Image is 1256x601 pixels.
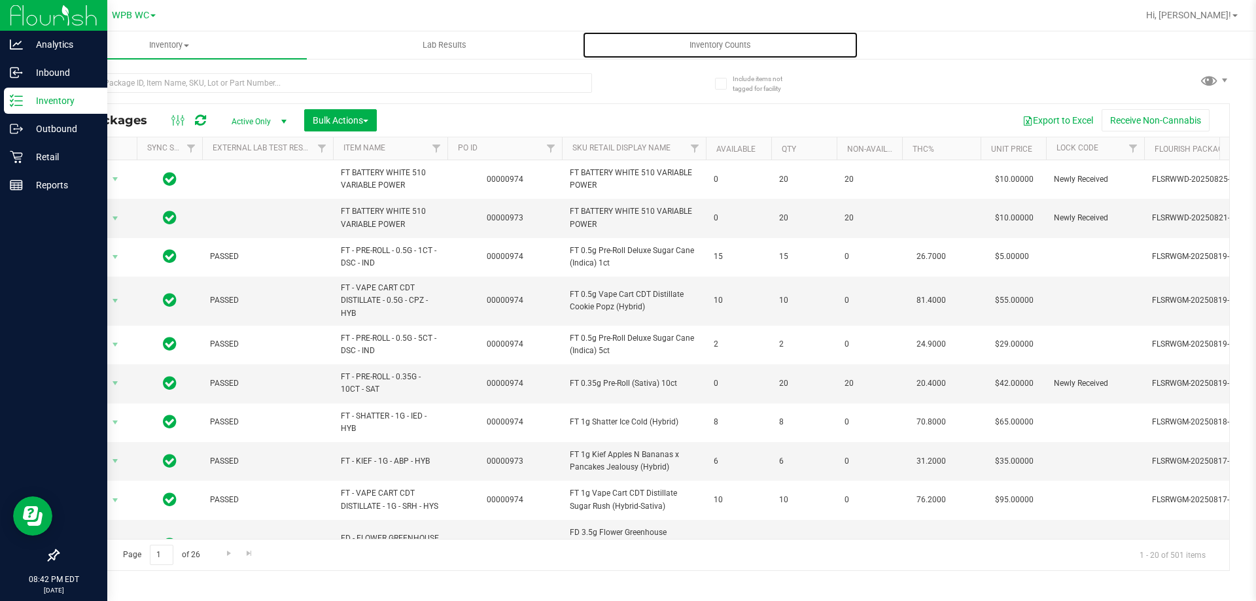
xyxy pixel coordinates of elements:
[779,377,829,390] span: 20
[107,170,124,188] span: select
[910,490,952,509] span: 76.2000
[6,574,101,585] p: 08:42 PM EDT
[487,495,523,504] a: 00000974
[307,31,582,59] a: Lab Results
[10,66,23,79] inline-svg: Inbound
[163,374,177,392] span: In Sync
[572,143,671,152] a: Sku Retail Display Name
[1102,109,1210,131] button: Receive Non-Cannabis
[6,585,101,595] p: [DATE]
[910,413,952,432] span: 70.8000
[988,490,1040,509] span: $95.00000
[210,250,325,263] span: PASSED
[341,205,440,230] span: FT BATTERY WHITE 510 VARIABLE POWER
[988,247,1036,266] span: $5.00000
[684,137,706,160] a: Filter
[570,167,698,192] span: FT BATTERY WHITE 510 VARIABLE POWER
[1054,173,1136,186] span: Newly Received
[570,416,698,428] span: FT 1g Shatter Ice Cold (Hybrid)
[147,143,198,152] a: Sync Status
[107,452,124,470] span: select
[910,536,952,555] span: 21.7000
[10,179,23,192] inline-svg: Reports
[570,288,698,313] span: FT 0.5g Vape Cart CDT Distillate Cookie Popz (Hybrid)
[847,145,905,154] a: Non-Available
[23,65,101,80] p: Inbound
[210,377,325,390] span: PASSED
[341,487,440,512] span: FT - VAPE CART CDT DISTILLATE - 1G - SRH - HYS
[988,413,1040,432] span: $65.00000
[426,137,447,160] a: Filter
[1129,545,1216,564] span: 1 - 20 of 501 items
[112,10,149,21] span: WPB WC
[341,410,440,435] span: FT - SHATTER - 1G - IED - HYB
[570,487,698,512] span: FT 1g Vape Cart CDT Distillate Sugar Rush (Hybrid-Sativa)
[845,455,894,468] span: 0
[487,456,523,466] a: 00000973
[779,173,829,186] span: 20
[910,335,952,354] span: 24.9000
[910,291,952,310] span: 81.4000
[210,455,325,468] span: PASSED
[341,245,440,269] span: FT - PRE-ROLL - 0.5G - 1CT - DSC - IND
[782,145,796,154] a: Qty
[1123,137,1144,160] a: Filter
[714,294,763,307] span: 10
[991,145,1032,154] a: Unit Price
[107,209,124,228] span: select
[219,545,238,562] a: Go to the next page
[163,536,177,554] span: In Sync
[779,250,829,263] span: 15
[213,143,315,152] a: External Lab Test Result
[13,496,52,536] iframe: Resource center
[341,371,440,396] span: FT - PRE-ROLL - 0.35G - 10CT - SAT
[343,143,385,152] a: Item Name
[1155,145,1237,154] a: Flourish Package ID
[988,335,1040,354] span: $29.00000
[540,137,562,160] a: Filter
[341,332,440,357] span: FT - PRE-ROLL - 0.5G - 5CT - DSC - IND
[570,449,698,473] span: FT 1g Kief Apples N Bananas x Pancakes Jealousy (Hybrid)
[714,250,763,263] span: 15
[341,532,440,557] span: FD - FLOWER GREENHOUSE - 3.5G - RHB - HYI
[1054,377,1136,390] span: Newly Received
[112,545,211,565] span: Page of 26
[458,143,478,152] a: PO ID
[107,536,124,555] span: select
[845,377,894,390] span: 20
[487,296,523,305] a: 00000974
[487,379,523,388] a: 00000974
[313,115,368,126] span: Bulk Actions
[487,175,523,184] a: 00000974
[31,39,307,51] span: Inventory
[10,150,23,163] inline-svg: Retail
[1056,143,1098,152] a: Lock Code
[240,545,259,562] a: Go to the last page
[107,413,124,432] span: select
[58,73,592,93] input: Search Package ID, Item Name, SKU, Lot or Part Number...
[1146,10,1231,20] span: Hi, [PERSON_NAME]!
[163,291,177,309] span: In Sync
[23,149,101,165] p: Retail
[910,247,952,266] span: 26.7000
[487,339,523,349] a: 00000974
[714,173,763,186] span: 0
[311,137,333,160] a: Filter
[10,94,23,107] inline-svg: Inventory
[845,338,894,351] span: 0
[23,121,101,137] p: Outbound
[304,109,377,131] button: Bulk Actions
[10,122,23,135] inline-svg: Outbound
[845,294,894,307] span: 0
[672,39,769,51] span: Inventory Counts
[988,374,1040,393] span: $42.00000
[714,416,763,428] span: 8
[988,291,1040,310] span: $55.00000
[570,205,698,230] span: FT BATTERY WHITE 510 VARIABLE POWER
[150,545,173,565] input: 1
[988,209,1040,228] span: $10.00000
[210,338,325,351] span: PASSED
[714,455,763,468] span: 6
[716,145,756,154] a: Available
[845,173,894,186] span: 20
